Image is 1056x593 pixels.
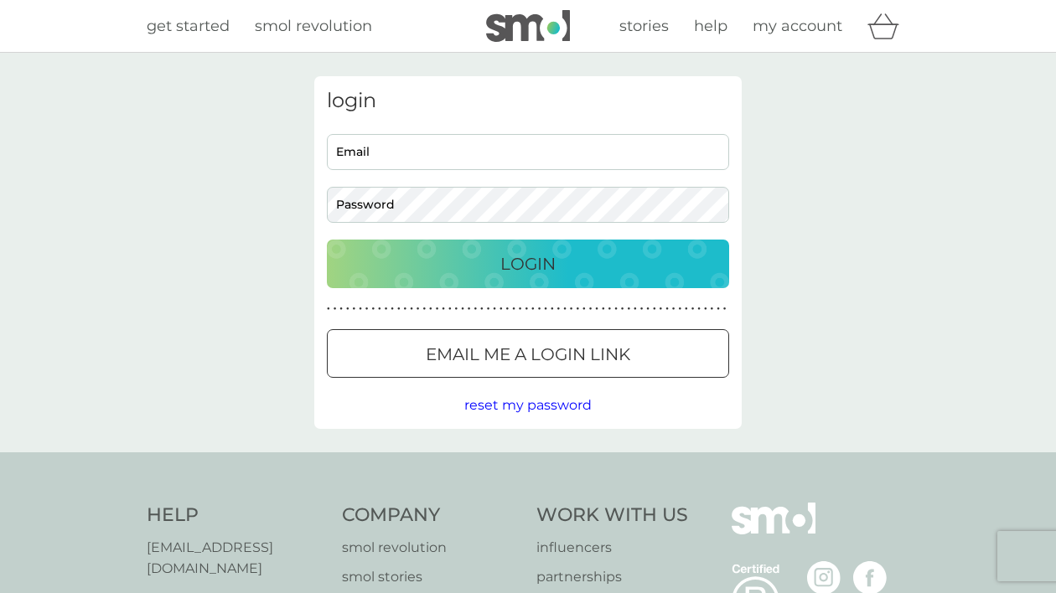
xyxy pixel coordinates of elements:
[531,305,535,313] p: ●
[544,305,547,313] p: ●
[536,566,688,588] a: partnerships
[346,305,349,313] p: ●
[627,305,630,313] p: ●
[486,10,570,42] img: smol
[255,17,372,35] span: smol revolution
[147,537,325,580] a: [EMAIL_ADDRESS][DOMAIN_NAME]
[436,305,439,313] p: ●
[576,305,579,313] p: ●
[410,305,413,313] p: ●
[685,305,688,313] p: ●
[147,503,325,529] h4: Help
[711,305,714,313] p: ●
[512,305,515,313] p: ●
[551,305,554,313] p: ●
[536,503,688,529] h4: Work With Us
[538,305,541,313] p: ●
[614,305,618,313] p: ●
[397,305,401,313] p: ●
[334,305,337,313] p: ●
[717,305,720,313] p: ●
[867,9,909,43] div: basket
[255,14,372,39] a: smol revolution
[342,537,520,559] a: smol revolution
[753,17,842,35] span: my account
[448,305,452,313] p: ●
[570,305,573,313] p: ●
[646,305,650,313] p: ●
[500,250,556,277] p: Login
[417,305,420,313] p: ●
[582,305,586,313] p: ●
[365,305,369,313] p: ●
[608,305,612,313] p: ●
[474,305,477,313] p: ●
[595,305,598,313] p: ●
[672,305,676,313] p: ●
[461,305,464,313] p: ●
[619,17,669,35] span: stories
[694,14,727,39] a: help
[455,305,458,313] p: ●
[493,305,496,313] p: ●
[621,305,624,313] p: ●
[404,305,407,313] p: ●
[327,89,729,113] h3: login
[147,14,230,39] a: get started
[704,305,707,313] p: ●
[339,305,343,313] p: ●
[589,305,593,313] p: ●
[557,305,561,313] p: ●
[640,305,644,313] p: ●
[660,305,663,313] p: ●
[694,17,727,35] span: help
[619,14,669,39] a: stories
[753,14,842,39] a: my account
[353,305,356,313] p: ●
[327,329,729,378] button: Email me a login link
[487,305,490,313] p: ●
[378,305,381,313] p: ●
[327,305,330,313] p: ●
[519,305,522,313] p: ●
[342,503,520,529] h4: Company
[691,305,695,313] p: ●
[464,394,592,416] button: reset my password
[506,305,510,313] p: ●
[464,397,592,413] span: reset my password
[697,305,701,313] p: ●
[525,305,528,313] p: ●
[563,305,567,313] p: ●
[391,305,394,313] p: ●
[359,305,362,313] p: ●
[429,305,432,313] p: ●
[468,305,471,313] p: ●
[536,537,688,559] a: influencers
[371,305,375,313] p: ●
[385,305,388,313] p: ●
[723,305,727,313] p: ●
[500,305,503,313] p: ●
[665,305,669,313] p: ●
[678,305,681,313] p: ●
[147,17,230,35] span: get started
[327,240,729,288] button: Login
[653,305,656,313] p: ●
[442,305,445,313] p: ●
[732,503,815,559] img: smol
[480,305,484,313] p: ●
[422,305,426,313] p: ●
[634,305,637,313] p: ●
[426,341,630,368] p: Email me a login link
[342,566,520,588] a: smol stories
[602,305,605,313] p: ●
